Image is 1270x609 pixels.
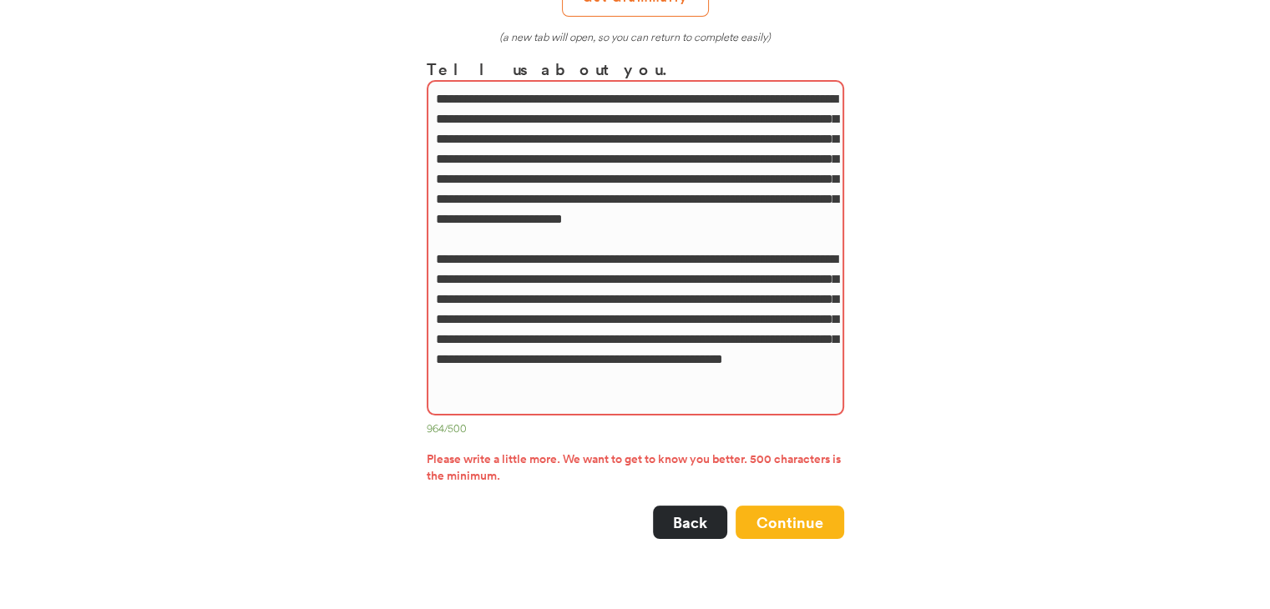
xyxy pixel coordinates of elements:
h3: Tell us about you. [427,57,844,81]
button: Back [653,506,727,539]
div: Please write a little more. We want to get to know you better. 500 characters is the minimum. [427,451,844,489]
em: (a new tab will open, so you can return to complete easily) [499,30,771,43]
button: Continue [736,506,844,539]
div: 964/500 [427,422,844,439]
